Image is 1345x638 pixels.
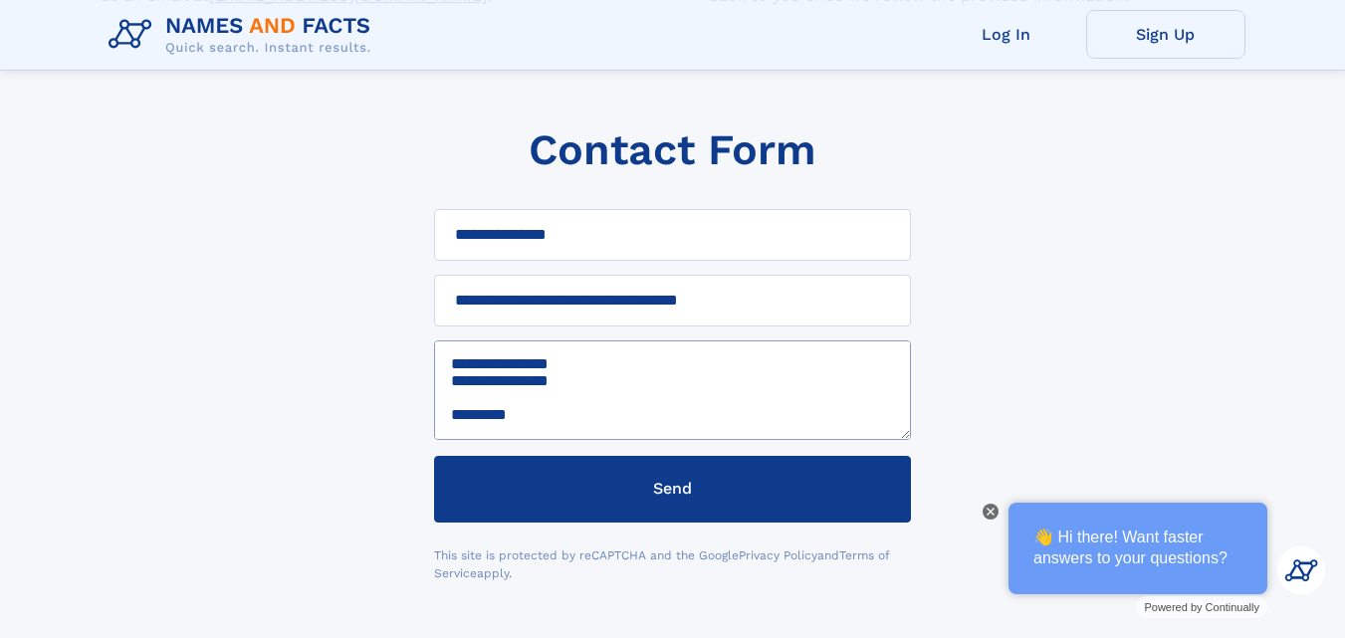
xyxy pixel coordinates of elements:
a: Terms of Service [434,548,890,580]
div: 👋 Hi there! Want faster answers to your questions? [1009,503,1267,594]
a: Powered by Continually [1136,596,1267,618]
img: Kevin [1277,546,1325,594]
a: Log In [927,10,1086,59]
a: Privacy Policy [739,548,817,562]
div: This site is protected by reCAPTCHA and the Google and apply. [434,546,911,582]
a: Sign Up [1086,10,1245,59]
h1: Contact Form [529,125,816,174]
button: Send [434,456,911,523]
img: Close [987,508,995,516]
img: Logo Names and Facts [101,8,387,62]
span: Powered by Continually [1144,601,1259,613]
